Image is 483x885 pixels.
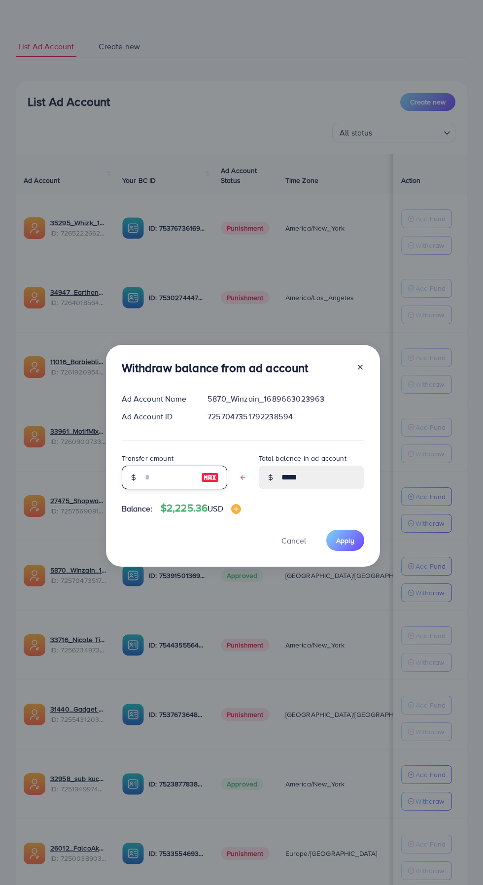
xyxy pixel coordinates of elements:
img: image [201,472,219,483]
div: Ad Account ID [114,411,200,422]
span: USD [207,503,223,514]
h3: Withdraw balance from ad account [122,361,309,375]
div: 5870_Winzain_1689663023963 [200,393,372,405]
button: Cancel [269,530,318,551]
div: Ad Account Name [114,393,200,405]
span: Apply [336,536,354,545]
span: Cancel [281,535,306,546]
h4: $2,225.36 [161,502,241,514]
div: 7257047351792238594 [200,411,372,422]
span: Balance: [122,503,153,514]
button: Apply [326,530,364,551]
img: image [231,504,241,514]
label: Total balance in ad account [259,453,346,463]
label: Transfer amount [122,453,173,463]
